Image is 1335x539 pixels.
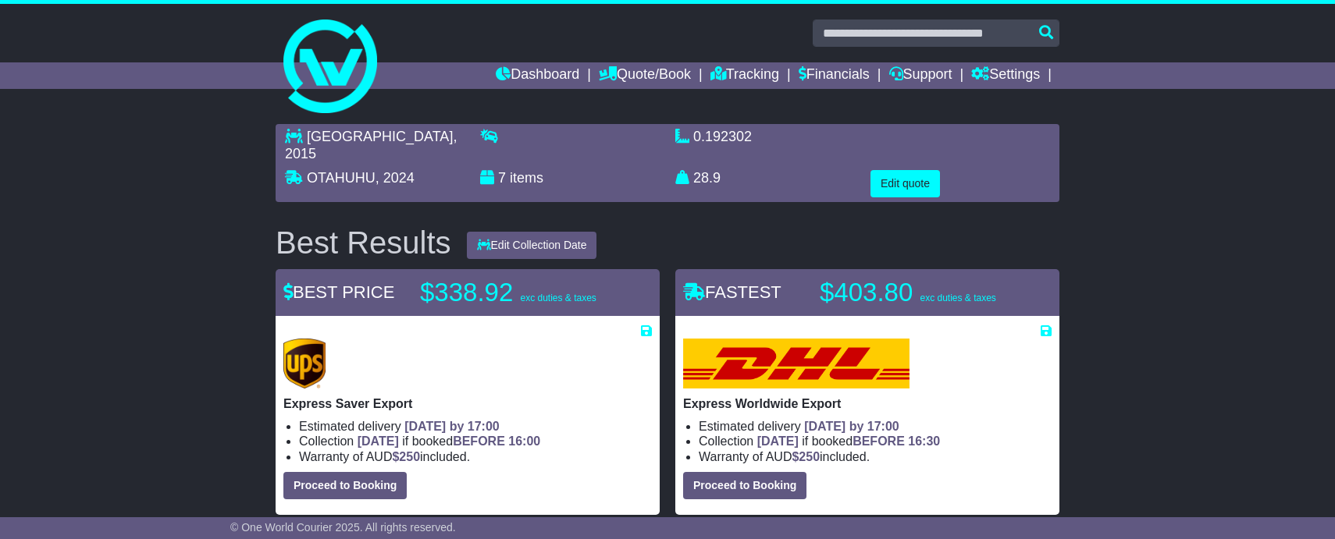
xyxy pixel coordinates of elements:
[683,339,910,388] img: DHL: Express Worldwide Export
[358,434,540,448] span: if booked
[889,62,952,89] a: Support
[283,396,652,411] p: Express Saver Export
[693,170,721,186] span: 28.9
[307,170,376,186] span: OTAHUHU
[467,232,597,259] button: Edit Collection Date
[693,129,752,144] span: 0.192302
[283,282,394,302] span: BEST PRICE
[268,225,459,260] div: Best Results
[710,62,779,89] a: Tracking
[283,472,407,499] button: Proceed to Booking
[392,450,420,463] span: $
[971,62,1040,89] a: Settings
[520,293,596,303] span: exc duties & taxes
[510,170,543,186] span: items
[683,396,1052,411] p: Express Worldwide Export
[699,449,1052,464] li: Warranty of AUD included.
[792,450,820,463] span: $
[399,450,420,463] span: 250
[453,434,505,448] span: BEFORE
[683,282,781,302] span: FASTEST
[757,434,940,448] span: if booked
[920,293,995,303] span: exc duties & taxes
[799,450,820,463] span: 250
[358,434,399,448] span: [DATE]
[285,129,457,161] span: , 2015
[599,62,691,89] a: Quote/Book
[299,419,652,434] li: Estimated delivery
[683,472,806,499] button: Proceed to Booking
[820,277,1015,308] p: $403.80
[853,434,905,448] span: BEFORE
[376,170,415,186] span: , 2024
[508,434,540,448] span: 16:00
[870,170,940,197] button: Edit quote
[299,434,652,449] li: Collection
[699,434,1052,449] li: Collection
[757,434,799,448] span: [DATE]
[420,277,615,308] p: $338.92
[404,420,500,433] span: [DATE] by 17:00
[307,129,453,144] span: [GEOGRAPHIC_DATA]
[799,62,870,89] a: Financials
[299,449,652,464] li: Warranty of AUD included.
[496,62,579,89] a: Dashboard
[230,521,456,534] span: © One World Courier 2025. All rights reserved.
[699,419,1052,434] li: Estimated delivery
[908,434,940,448] span: 16:30
[283,339,326,388] img: UPS (new): Express Saver Export
[804,420,899,433] span: [DATE] by 17:00
[498,170,506,186] span: 7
